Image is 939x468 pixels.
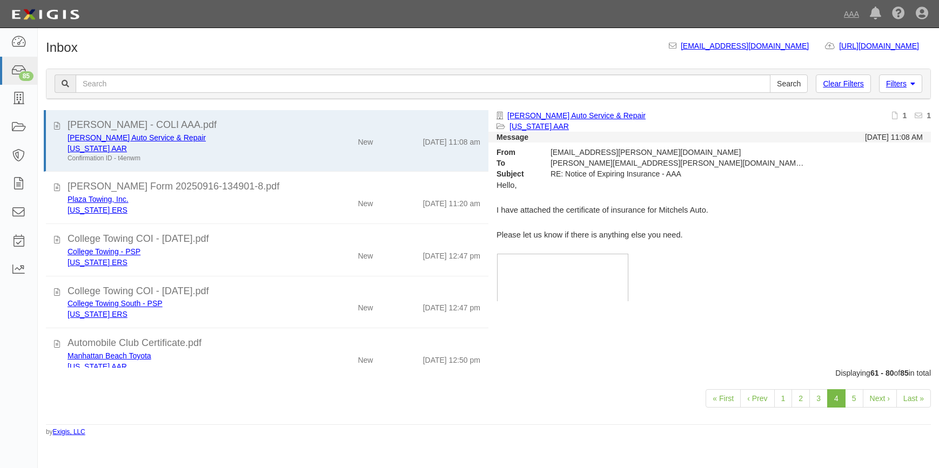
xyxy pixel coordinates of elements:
[68,362,127,371] a: [US_STATE] AAR
[358,246,373,261] div: New
[68,351,151,360] a: Manhattan Beach Toyota
[19,71,33,81] div: 85
[38,368,939,378] div: Displaying of in total
[542,147,812,158] div: [EMAIL_ADDRESS][PERSON_NAME][DOMAIN_NAME]
[68,257,301,268] div: California ERS
[816,74,870,93] a: Clear Filters
[865,132,923,143] div: [DATE] 11:08 AM
[423,298,480,313] div: [DATE] 12:47 pm
[863,389,897,408] a: Next ›
[902,111,907,120] b: 1
[827,389,846,408] a: 4
[706,389,741,408] a: « First
[839,3,864,25] a: AAA
[488,168,542,179] strong: Subject
[68,144,127,153] a: [US_STATE] AAR
[497,206,708,214] span: I have attached the certificate of insurance for Mitchels Auto.
[892,8,905,21] i: Help Center - Complianz
[68,298,301,309] div: College Towing South - PSP
[53,428,85,436] a: Exigis, LLC
[68,361,301,372] div: California AAR
[68,132,301,143] div: Mitchel's Auto Service & Repair
[542,158,812,168] div: Mike.Rowse@fbfs.com,agreement-kf7fn7@ace.complianz.com
[507,111,646,120] a: [PERSON_NAME] Auto Service & Repair
[740,389,774,408] a: ‹ Prev
[927,111,931,120] b: 1
[423,350,480,365] div: [DATE] 12:50 pm
[681,42,809,50] a: [EMAIL_ADDRESS][DOMAIN_NAME]
[68,232,480,246] div: College Towing COI - Sep 2025.pdf
[488,158,542,168] strong: To
[774,389,793,408] a: 1
[68,154,301,163] div: Confirmation ID - t4enwm
[358,298,373,313] div: New
[497,181,517,189] span: Hello,
[68,205,301,215] div: California ERS
[68,336,480,350] div: Automobile Club Certificate.pdf
[358,350,373,365] div: New
[845,389,863,408] a: 5
[68,284,480,299] div: College Towing COI - Sep 2025.pdf
[8,5,83,24] img: logo-5460c22ac91f19d4615b14bd174203de0afe785f0fc80cf4dbbc73dc1793850b.png
[542,168,812,179] div: RE: Notice of Expiring Insurance - AAA
[68,195,129,204] a: Plaza Towing, Inc.
[423,132,480,147] div: [DATE] 11:08 am
[68,309,301,320] div: California ERS
[792,389,810,408] a: 2
[488,147,542,158] strong: From
[358,132,373,147] div: New
[423,194,480,209] div: [DATE] 11:20 am
[68,258,128,267] a: [US_STATE] ERS
[68,310,128,318] a: [US_STATE] ERS
[68,194,301,205] div: Plaza Towing, Inc.
[68,133,206,142] a: [PERSON_NAME] Auto Service & Repair
[770,74,808,93] input: Search
[839,42,931,50] a: [URL][DOMAIN_NAME]
[509,122,569,131] a: [US_STATE] AAR
[358,194,373,209] div: New
[68,247,140,256] a: College Towing - PSP
[879,74,922,93] a: Filters
[68,246,301,257] div: College Towing - PSP
[809,389,828,408] a: 3
[497,133,528,141] strong: Message
[68,350,301,361] div: Manhattan Beach Toyota
[46,40,78,55] h1: Inbox
[68,180,480,194] div: ACORD Form 20250916-134901-8.pdf
[900,369,909,377] b: 85
[68,206,128,214] a: [US_STATE] ERS
[68,299,163,308] a: College Towing South - PSP
[68,118,480,132] div: Mitchel - COLI AAA.pdf
[870,369,894,377] b: 61 - 80
[423,246,480,261] div: [DATE] 12:47 pm
[68,143,301,154] div: New Mexico AAR
[896,389,931,408] a: Last »
[46,428,85,437] small: by
[76,74,770,93] input: Search
[497,230,683,239] span: Please let us know if there is anything else you need.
